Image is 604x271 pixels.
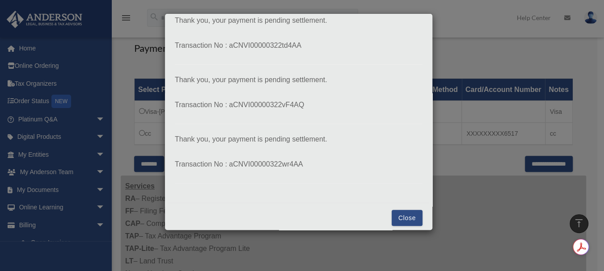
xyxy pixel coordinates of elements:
[175,133,422,146] p: Thank you, your payment is pending settlement.
[175,99,422,111] p: Transaction No : aCNVI00000322vF4AQ
[175,74,422,86] p: Thank you, your payment is pending settlement.
[175,14,422,27] p: Thank you, your payment is pending settlement.
[175,158,422,171] p: Transaction No : aCNVI00000322wr4AA
[392,210,422,226] button: Close
[175,39,422,52] p: Transaction No : aCNVI00000322td4AA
